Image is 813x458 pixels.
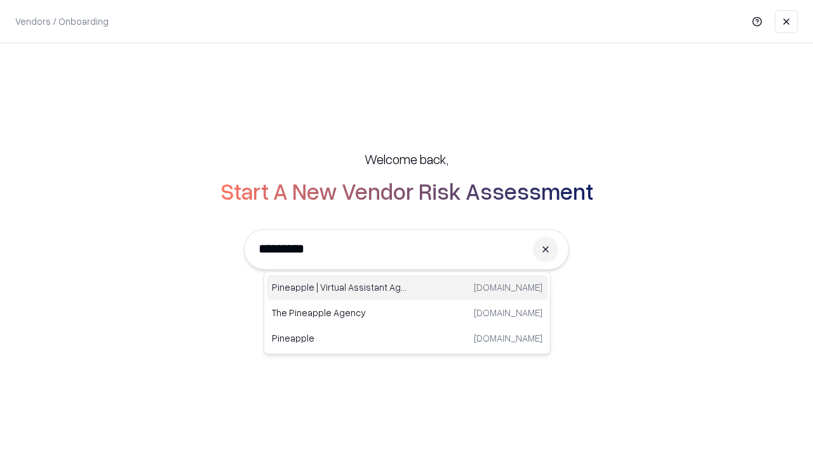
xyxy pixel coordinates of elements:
p: Pineapple [272,331,407,345]
h5: Welcome back, [365,150,448,168]
h2: Start A New Vendor Risk Assessment [220,178,593,204]
p: Pineapple | Virtual Assistant Agency [272,281,407,294]
p: [DOMAIN_NAME] [474,306,542,319]
p: [DOMAIN_NAME] [474,331,542,345]
p: The Pineapple Agency [272,306,407,319]
p: Vendors / Onboarding [15,15,109,28]
div: Suggestions [264,272,551,354]
p: [DOMAIN_NAME] [474,281,542,294]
